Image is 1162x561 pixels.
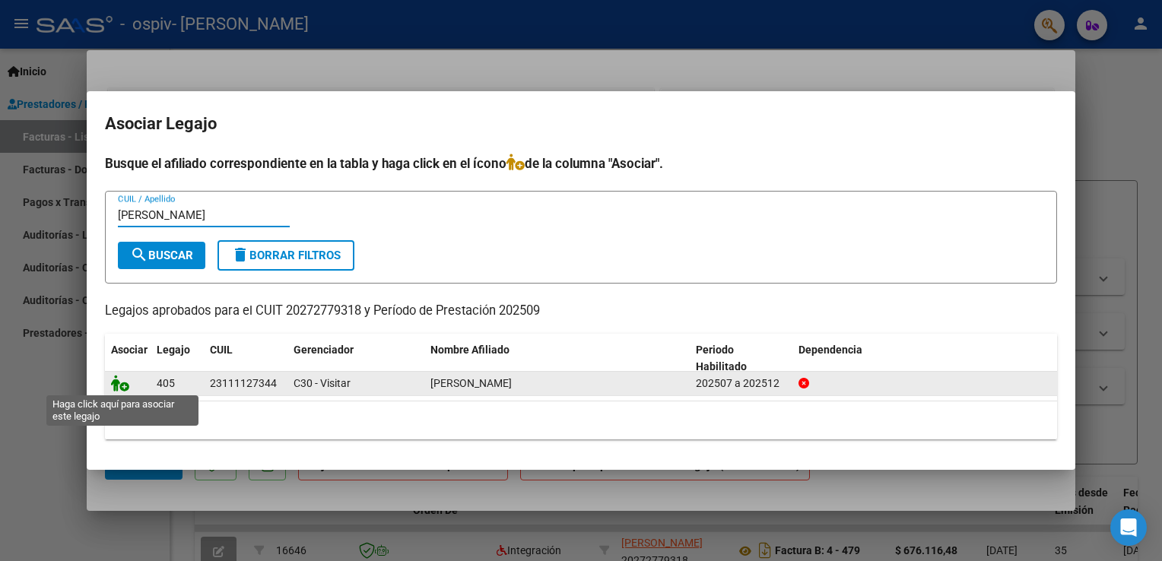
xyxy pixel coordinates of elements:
div: 23111127344 [210,375,277,392]
mat-icon: search [130,246,148,264]
span: CUIL [210,344,233,356]
span: Legajo [157,344,190,356]
span: Nombre Afiliado [430,344,510,356]
span: Dependencia [798,344,862,356]
p: Legajos aprobados para el CUIT 20272779318 y Período de Prestación 202509 [105,302,1057,321]
datatable-header-cell: Dependencia [792,334,1058,384]
div: 202507 a 202512 [696,375,786,392]
h2: Asociar Legajo [105,109,1057,138]
mat-icon: delete [231,246,249,264]
datatable-header-cell: CUIL [204,334,287,384]
h4: Busque el afiliado correspondiente en la tabla y haga click en el ícono de la columna "Asociar". [105,154,1057,173]
span: C30 - Visitar [294,377,351,389]
datatable-header-cell: Nombre Afiliado [424,334,690,384]
datatable-header-cell: Gerenciador [287,334,424,384]
button: Borrar Filtros [217,240,354,271]
div: 1 registros [105,401,1057,439]
datatable-header-cell: Asociar [105,334,151,384]
span: Periodo Habilitado [696,344,747,373]
span: 405 [157,377,175,389]
span: Gerenciador [294,344,354,356]
span: Asociar [111,344,148,356]
datatable-header-cell: Periodo Habilitado [690,334,792,384]
span: Borrar Filtros [231,249,341,262]
button: Buscar [118,242,205,269]
datatable-header-cell: Legajo [151,334,204,384]
div: Open Intercom Messenger [1110,509,1147,546]
span: Buscar [130,249,193,262]
span: BONZI GLADYS CRISTINA [430,377,512,389]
